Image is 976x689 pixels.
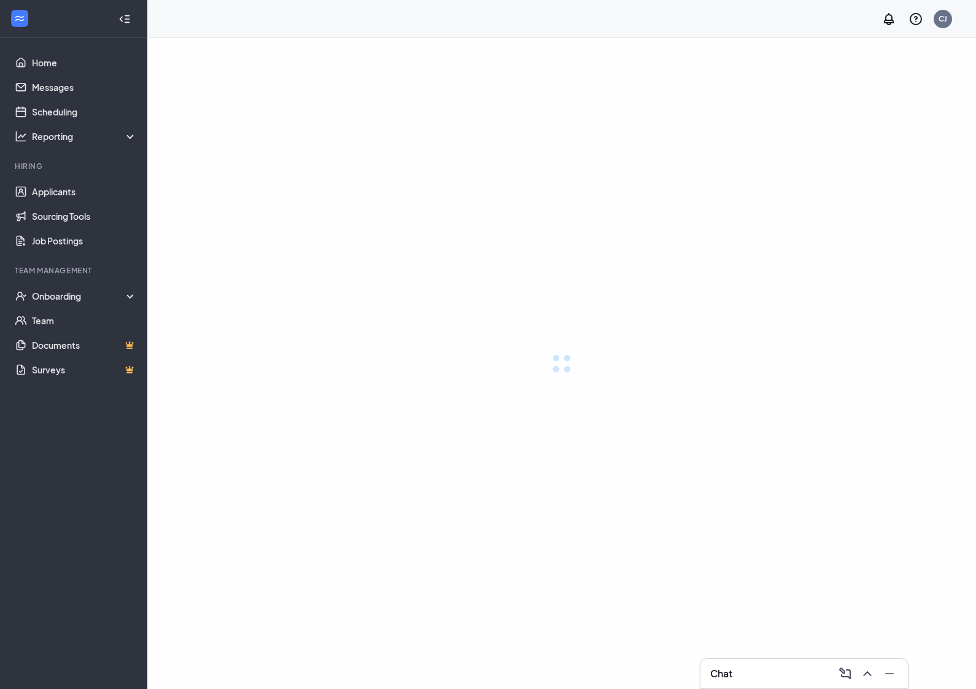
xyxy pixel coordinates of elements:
div: Reporting [32,130,137,142]
svg: UserCheck [15,290,27,302]
svg: WorkstreamLogo [14,12,26,25]
a: Team [32,308,137,333]
button: Minimize [878,664,898,683]
div: Team Management [15,265,134,276]
h3: Chat [710,667,732,680]
a: Scheduling [32,99,137,124]
a: Home [32,50,137,75]
svg: Analysis [15,130,27,142]
div: CJ [939,14,947,24]
button: ComposeMessage [834,664,854,683]
svg: ChevronUp [860,666,875,681]
svg: Minimize [882,666,897,681]
svg: Collapse [118,13,131,25]
a: Sourcing Tools [32,204,137,228]
a: Applicants [32,179,137,204]
button: ChevronUp [856,664,876,683]
a: Job Postings [32,228,137,253]
svg: Notifications [881,12,896,26]
a: DocumentsCrown [32,333,137,357]
svg: QuestionInfo [908,12,923,26]
a: Messages [32,75,137,99]
svg: ComposeMessage [838,666,853,681]
div: Onboarding [32,290,137,302]
div: Hiring [15,161,134,171]
a: SurveysCrown [32,357,137,382]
